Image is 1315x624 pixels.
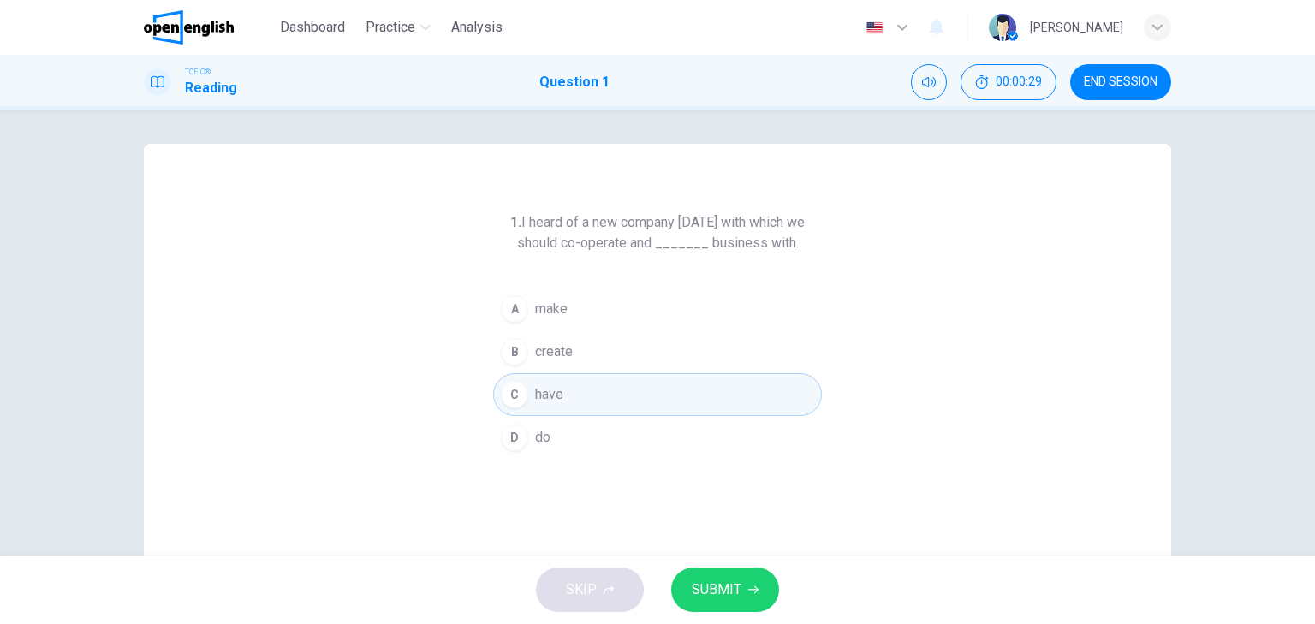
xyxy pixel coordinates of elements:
[444,12,509,43] button: Analysis
[911,64,947,100] div: Mute
[493,373,822,416] button: Chave
[535,299,568,319] span: make
[535,384,563,405] span: have
[493,416,822,459] button: Ddo
[692,578,741,602] span: SUBMIT
[535,427,550,448] span: do
[1070,64,1171,100] button: END SESSION
[280,17,345,38] span: Dashboard
[671,568,779,612] button: SUBMIT
[1030,17,1123,38] div: [PERSON_NAME]
[144,10,234,45] img: OpenEnglish logo
[185,78,237,98] h1: Reading
[501,424,528,451] div: D
[366,17,415,38] span: Practice
[1084,75,1157,89] span: END SESSION
[493,212,822,253] h6: I heard of a new company [DATE] with which we should co-operate and _______ business with.
[961,64,1056,100] button: 00:00:29
[185,66,211,78] span: TOEIC®
[961,64,1056,100] div: Hide
[864,21,885,34] img: en
[493,288,822,330] button: Amake
[501,338,528,365] div: B
[501,381,528,408] div: C
[501,295,528,323] div: A
[510,214,521,230] strong: 1.
[539,72,610,92] h1: Question 1
[493,330,822,373] button: Bcreate
[451,17,503,38] span: Analysis
[989,14,1016,41] img: Profile picture
[535,342,573,362] span: create
[144,10,273,45] a: OpenEnglish logo
[273,12,352,43] button: Dashboard
[996,75,1042,89] span: 00:00:29
[359,12,437,43] button: Practice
